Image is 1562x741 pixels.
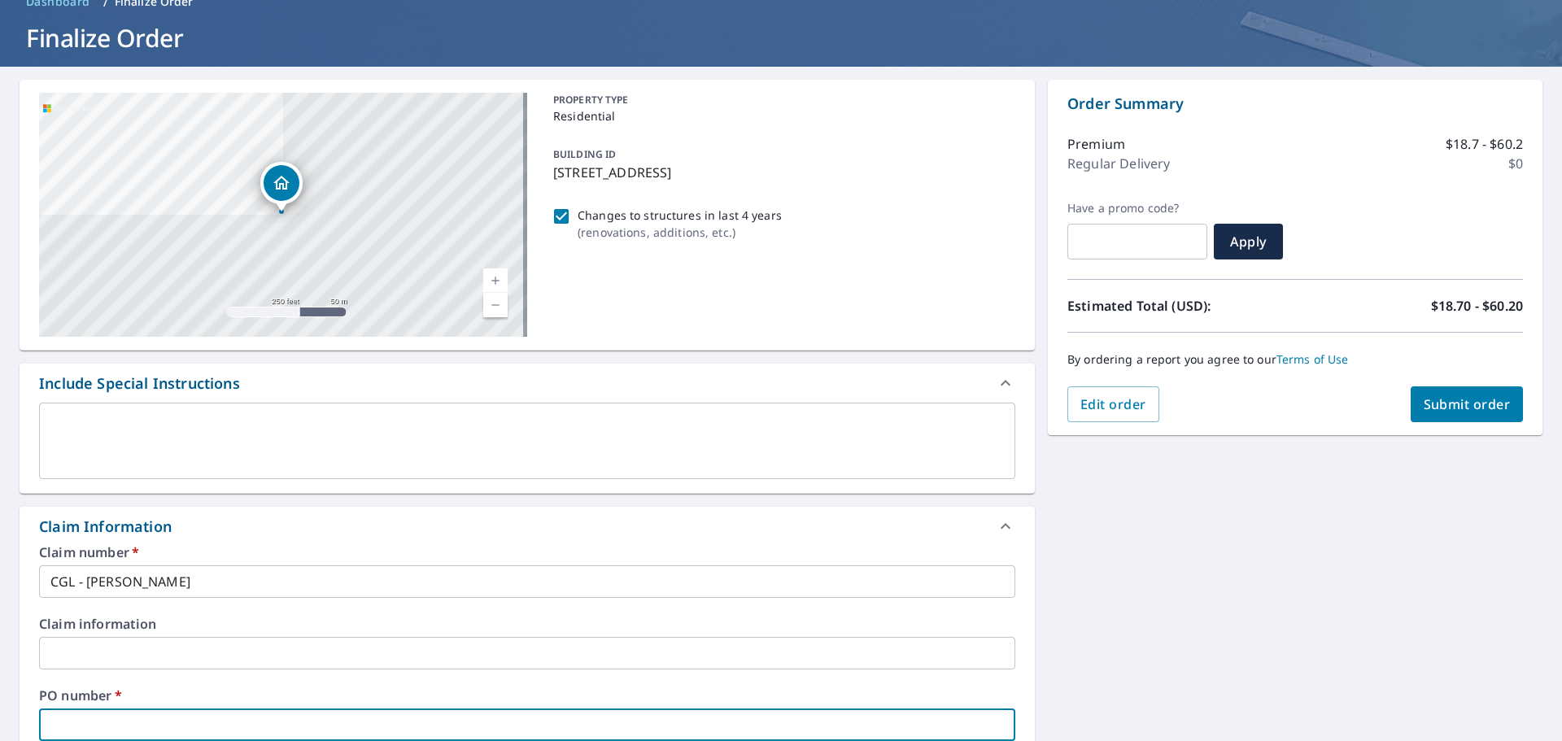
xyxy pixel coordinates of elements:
p: PROPERTY TYPE [553,93,1009,107]
a: Current Level 17, Zoom Out [483,293,508,317]
p: Changes to structures in last 4 years [578,207,782,224]
div: Claim Information [20,507,1035,546]
p: $18.7 - $60.2 [1446,134,1523,154]
p: By ordering a report you agree to our [1067,352,1523,367]
span: Submit order [1424,395,1511,413]
h1: Finalize Order [20,21,1542,54]
p: $0 [1508,154,1523,173]
div: Claim Information [39,516,172,538]
label: Claim number [39,546,1015,559]
p: Regular Delivery [1067,154,1170,173]
p: Estimated Total (USD): [1067,296,1295,316]
a: Terms of Use [1276,351,1349,367]
p: [STREET_ADDRESS] [553,163,1009,182]
label: PO number [39,689,1015,702]
label: Claim information [39,617,1015,630]
p: $18.70 - $60.20 [1431,296,1523,316]
div: Dropped pin, building 1, Residential property, 413 N Creek Dr Depew, NY 14043 [260,162,303,212]
button: Apply [1214,224,1283,259]
button: Submit order [1411,386,1524,422]
div: Include Special Instructions [20,364,1035,403]
p: ( renovations, additions, etc. ) [578,224,782,241]
button: Edit order [1067,386,1159,422]
p: BUILDING ID [553,147,616,161]
label: Have a promo code? [1067,201,1207,216]
p: Residential [553,107,1009,124]
a: Current Level 17, Zoom In [483,268,508,293]
p: Order Summary [1067,93,1523,115]
span: Apply [1227,233,1270,251]
div: Include Special Instructions [39,373,240,394]
p: Premium [1067,134,1125,154]
span: Edit order [1080,395,1146,413]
